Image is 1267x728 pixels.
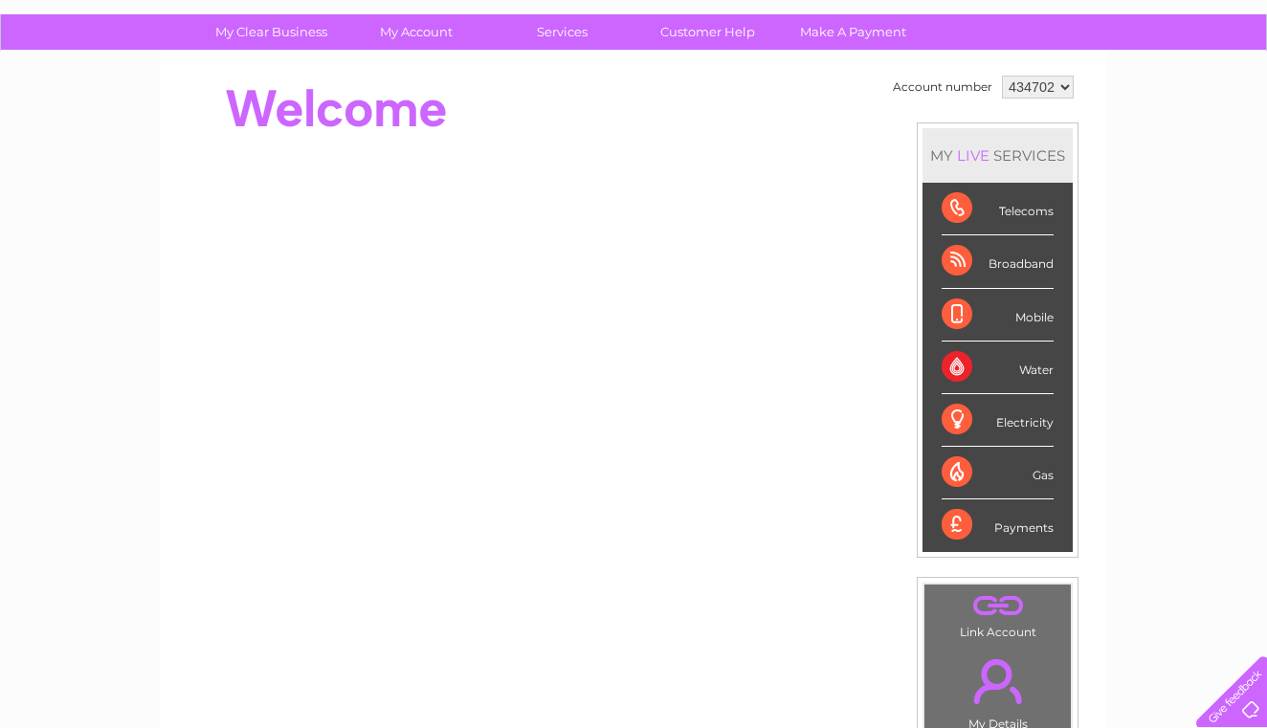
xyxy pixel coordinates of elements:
[942,499,1054,551] div: Payments
[1100,81,1128,96] a: Blog
[978,81,1020,96] a: Energy
[44,50,142,108] img: logo.png
[942,235,1054,288] div: Broadband
[483,14,641,50] a: Services
[942,289,1054,342] div: Mobile
[1032,81,1089,96] a: Telecoms
[942,342,1054,394] div: Water
[906,10,1038,33] a: 0333 014 3131
[929,589,1066,623] a: .
[888,71,997,103] td: Account number
[942,183,1054,235] div: Telecoms
[929,648,1066,715] a: .
[1140,81,1187,96] a: Contact
[942,394,1054,447] div: Electricity
[774,14,932,50] a: Make A Payment
[922,128,1073,183] div: MY SERVICES
[942,447,1054,499] div: Gas
[629,14,787,50] a: Customer Help
[338,14,496,50] a: My Account
[183,11,1087,93] div: Clear Business is a trading name of Verastar Limited (registered in [GEOGRAPHIC_DATA] No. 3667643...
[930,81,967,96] a: Water
[1204,81,1249,96] a: Log out
[953,146,993,165] div: LIVE
[192,14,350,50] a: My Clear Business
[923,584,1072,644] td: Link Account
